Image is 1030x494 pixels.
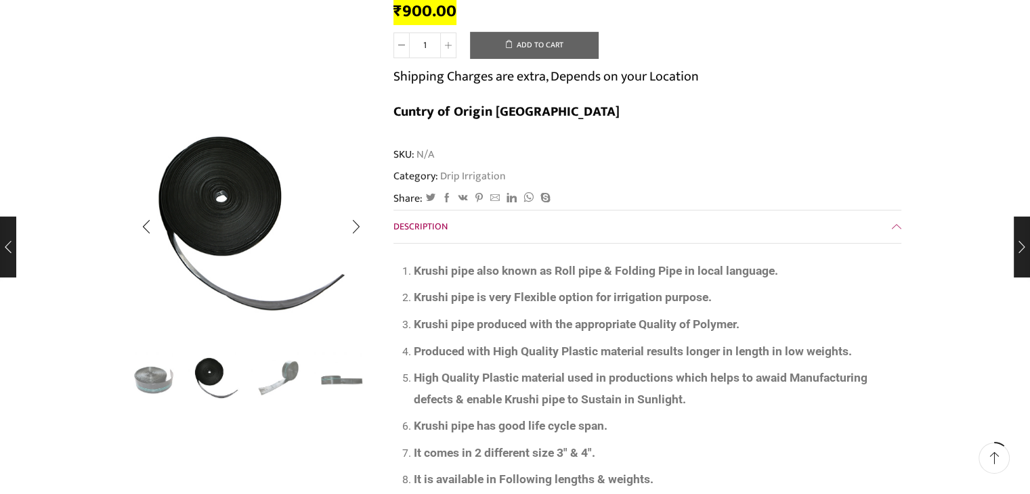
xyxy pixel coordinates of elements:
[414,419,607,432] span: Krushi pipe has good life cycle span.
[470,32,599,59] button: Add to cart
[339,210,373,244] div: Next slide
[414,446,595,459] span: It comes in 2 different size 3″ & 4″.
[414,472,653,486] span: It is available in Following lengths & weights.
[393,147,901,162] span: SKU:
[438,167,506,185] a: Drip Irrigation
[188,352,244,406] li: 2 / 4
[414,147,434,162] span: N/A
[414,317,739,331] span: Krushi pipe produced with the appropriate Quality of Polymer.
[129,102,373,345] div: 2 / 4
[414,344,852,358] span: Produced with High Quality Plastic material results longer in length in low weights.
[393,100,620,123] b: Cuntry of Origin [GEOGRAPHIC_DATA]
[129,210,163,244] div: Previous slide
[393,169,506,184] span: Category:
[414,371,867,406] span: High Quality Plastic material used in productions which helps to awaid Manufacturing defects & en...
[393,66,699,87] p: Shipping Charges are extra, Depends on your Location
[126,352,182,408] a: 1
[393,210,901,243] a: Description
[314,352,370,406] li: 4 / 4
[314,352,370,408] a: 45
[126,352,182,406] li: 1 / 4
[393,219,448,234] span: Description
[251,352,307,406] li: 3 / 4
[251,350,307,406] a: 4
[414,264,778,277] span: Krushi pipe also known as Roll pipe & Folding Pipe in local language.
[414,290,712,304] span: Krushi pipe is very Flexible option for irrigation purpose.
[188,350,244,406] img: Heera Flex Pipe
[393,191,423,206] span: Share:
[410,32,440,58] input: Product quantity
